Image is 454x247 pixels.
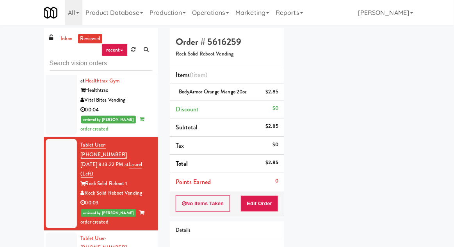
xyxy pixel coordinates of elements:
h4: Order # 5616259 [176,37,278,47]
div: Rock Solid Reboot Vending [81,188,152,198]
span: order created [81,115,144,132]
span: reviewed by [PERSON_NAME] [81,209,136,217]
a: recent [102,44,128,56]
div: Healthtrax [81,86,152,95]
button: No Items Taken [176,195,230,212]
span: Subtotal [176,123,198,132]
div: $0 [272,140,278,150]
h5: Rock Solid Reboot Vending [176,51,278,57]
span: reviewed by [PERSON_NAME] [81,116,136,123]
input: Search vision orders [50,56,152,71]
div: $2.85 [266,87,279,97]
a: reviewed [78,34,102,44]
div: Rock Solid Reboot 1 [81,179,152,189]
span: (1 ) [190,70,207,79]
span: BodyArmor Orange Mango 20oz [179,88,247,95]
li: Tablet User· [PHONE_NUMBER][DATE] 8:13:22 PM atLaurel (Left)Rock Solid Reboot 1Rock Solid Reboot ... [44,137,158,230]
li: Tablet User· [PHONE_NUMBER][DATE] 6:48:36 PM atHealthtrax GymHealthtraxVital Bites Vending00:04re... [44,44,158,137]
span: Total [176,159,188,168]
span: Discount [176,105,199,114]
ng-pluralize: item [194,70,205,79]
div: Vital Bites Vending [81,95,152,105]
span: [DATE] 8:13:22 PM at [81,161,129,168]
button: Edit Order [241,195,279,212]
img: Micromart [44,6,57,20]
a: Tablet User· [PHONE_NUMBER] [81,141,127,159]
span: [DATE] 6:48:36 PM at [81,67,125,84]
a: inbox [59,34,75,44]
div: 00:03 [81,198,152,208]
span: Items [176,70,207,79]
a: Healthtrax Gym [85,77,119,84]
div: $0 [272,104,278,113]
span: Tax [176,141,184,150]
div: $2.85 [266,158,279,168]
div: $2.85 [266,122,279,131]
div: Details [176,226,278,235]
div: 00:04 [81,105,152,115]
div: 0 [275,176,278,186]
span: Points Earned [176,177,211,186]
